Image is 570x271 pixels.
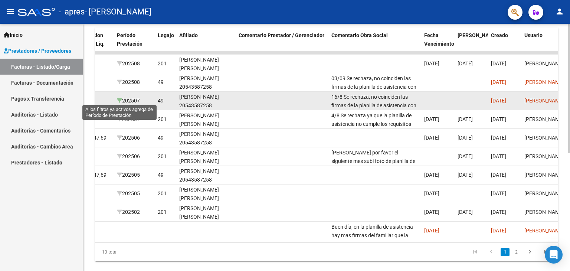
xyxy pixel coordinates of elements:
span: 202502 [117,209,140,215]
span: [DATE] [491,172,506,178]
span: 202507 [117,98,140,104]
span: [DATE] [424,61,439,66]
div: 49 [158,97,164,105]
div: [PERSON_NAME] [PERSON_NAME] 20565032020 [179,186,233,211]
span: [PERSON_NAME] [524,228,564,234]
div: 201 [158,59,167,68]
div: Open Intercom Messenger [545,246,563,264]
span: - apres [59,4,85,20]
mat-icon: person [555,7,564,16]
datatable-header-cell: Fecha Vencimiento [421,27,455,60]
span: [DATE] [458,135,473,141]
span: Creado [491,32,508,38]
span: [DATE] [491,153,506,159]
div: [PERSON_NAME] [PERSON_NAME] 20565032020 [179,148,233,174]
span: Período Prestación [117,32,142,47]
span: Comentario Obra Social [331,32,388,38]
span: Usuario [524,32,543,38]
span: 202506 [117,153,140,159]
a: go to next page [523,248,537,256]
span: 03/09 Se rechaza, no coinciden las firmas de la planilla de asistencia con las sesiones facturada... [331,75,416,216]
div: 201 [158,208,167,216]
span: [DATE] [458,209,473,215]
li: page 1 [499,246,511,258]
span: [DATE] [491,79,506,85]
div: [PERSON_NAME] [PERSON_NAME] 20565032020 [179,111,233,137]
datatable-header-cell: Período Prestación [114,27,155,60]
li: page 2 [511,246,522,258]
span: [DATE] [491,98,506,104]
div: [PERSON_NAME] 20543587258 [179,93,233,110]
span: [PERSON_NAME] [524,153,564,159]
span: [PERSON_NAME] [524,79,564,85]
span: [DATE] [424,190,439,196]
span: 202505 [117,190,140,196]
datatable-header-cell: Comentario Prestador / Gerenciador [236,27,328,60]
span: [PERSON_NAME] [524,61,564,66]
span: [DATE] [491,190,506,196]
span: Legajo [158,32,174,38]
span: [DATE] [424,135,439,141]
span: Comentario Prestador / Gerenciador [239,32,324,38]
span: [DATE] [491,135,506,141]
span: 202505 [117,172,140,178]
mat-icon: menu [6,7,15,16]
span: 202508 [117,61,140,66]
span: [DATE] [458,172,473,178]
span: Inicio [4,31,23,39]
span: Prestadores / Proveedores [4,47,71,55]
span: [DATE] [458,61,473,66]
span: [DATE] [491,228,506,234]
div: [PERSON_NAME] 20543587258 [179,167,233,184]
span: 202507 [117,116,140,122]
div: 201 [158,152,167,161]
datatable-header-cell: Legajo [155,27,176,60]
a: go to last page [539,248,553,256]
span: [DATE] [424,116,439,122]
datatable-header-cell: Creado [488,27,521,60]
span: [DATE] [458,116,473,122]
span: [PERSON_NAME] [524,209,564,215]
span: [PERSON_NAME] por favor el siguiente mes subi foto de planilla de asistencia original [331,150,415,173]
div: 201 [158,115,167,124]
span: [PERSON_NAME] [458,32,498,38]
span: [DATE] [491,116,506,122]
span: 202508 [117,79,140,85]
div: 49 [158,171,164,179]
span: - [PERSON_NAME] [85,4,151,20]
span: [DATE] [458,153,473,159]
div: [PERSON_NAME] [PERSON_NAME] 20565032020 [179,56,233,81]
span: [DATE] [424,172,439,178]
datatable-header-cell: Fecha Confimado [455,27,488,60]
div: 49 [158,78,164,86]
datatable-header-cell: Comentario Obra Social [328,27,421,60]
span: [PERSON_NAME] [524,190,564,196]
span: Afiliado [179,32,198,38]
div: 13 total [95,243,186,261]
span: 16/8 Se rechaza, no coinciden las firmas de la planilla de asistencia con las sesiones facturadas... [331,94,417,235]
span: [DATE] [491,61,506,66]
a: go to previous page [484,248,498,256]
span: 202506 [117,135,140,141]
span: [PERSON_NAME] [524,172,564,178]
div: 201 [158,189,167,198]
span: Integracion Importe Liq. [76,32,105,47]
a: go to first page [468,248,482,256]
div: [PERSON_NAME] 20543587258 [179,130,233,147]
a: 1 [501,248,510,256]
span: [PERSON_NAME] [524,135,564,141]
datatable-header-cell: Afiliado [176,27,236,60]
span: [PERSON_NAME] [524,98,564,104]
span: [DATE] [424,228,439,234]
a: 2 [512,248,521,256]
span: [PERSON_NAME] [524,116,564,122]
div: 49 [158,134,164,142]
div: [PERSON_NAME] 20543587258 [179,74,233,91]
div: [PERSON_NAME] [PERSON_NAME] 20565032020 [179,204,233,229]
span: Fecha Vencimiento [424,32,454,47]
span: [DATE] [491,209,506,215]
span: [DATE] [424,209,439,215]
